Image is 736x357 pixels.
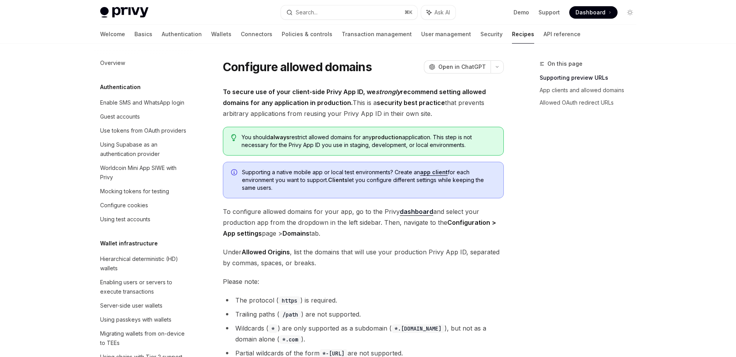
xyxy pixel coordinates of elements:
span: You should restrict allowed domains for any application. This step is not necessary for the Privy... [242,133,495,149]
strong: production [372,134,402,140]
a: Mocking tokens for testing [94,184,194,198]
a: Using Supabase as an authentication provider [94,138,194,161]
div: Server-side user wallets [100,301,162,310]
div: Using test accounts [100,215,150,224]
div: Enabling users or servers to execute transactions [100,278,189,296]
span: Dashboard [575,9,605,16]
a: Allowed OAuth redirect URLs [540,96,642,109]
div: Worldcoin Mini App SIWE with Privy [100,163,189,182]
a: app client [420,169,448,176]
a: Use tokens from OAuth providers [94,124,194,138]
span: ⌘ K [404,9,413,16]
h1: Configure allowed domains [223,60,372,74]
img: light logo [100,7,148,18]
div: Using passkeys with wallets [100,315,171,324]
code: *.com [279,335,301,344]
a: Policies & controls [282,25,332,44]
a: Server-side user wallets [94,299,194,313]
div: Configure cookies [100,201,148,210]
div: Using Supabase as an authentication provider [100,140,189,159]
span: Supporting a native mobile app or local test environments? Create an for each environment you wan... [242,168,496,192]
span: Under , list the domains that will use your production Privy App ID, separated by commas, spaces,... [223,247,504,268]
span: To configure allowed domains for your app, go to the Privy and select your production app from th... [223,206,504,239]
a: App clients and allowed domains [540,84,642,96]
a: Hierarchical deterministic (HD) wallets [94,252,194,275]
a: Demo [514,9,529,16]
span: Open in ChatGPT [438,63,486,71]
a: Basics [134,25,152,44]
a: User management [421,25,471,44]
h5: Authentication [100,82,141,92]
a: API reference [544,25,581,44]
strong: To secure use of your client-side Privy App ID, we recommend setting allowed domains for any appl... [223,88,486,107]
a: Enabling users or servers to execute transactions [94,275,194,299]
a: dashboard [400,208,433,216]
code: /path [279,310,301,319]
a: Using test accounts [94,212,194,226]
button: Open in ChatGPT [424,60,491,73]
code: *.[DOMAIN_NAME] [392,324,445,333]
div: Hierarchical deterministic (HD) wallets [100,254,189,273]
a: Security [480,25,503,44]
em: strongly [376,88,401,96]
a: Configure cookies [94,198,194,212]
a: Recipes [512,25,534,44]
div: Migrating wallets from on-device to TEEs [100,329,189,348]
a: Transaction management [342,25,412,44]
a: Connectors [241,25,272,44]
div: Use tokens from OAuth providers [100,126,186,135]
strong: Clients [328,177,348,183]
div: Search... [296,8,318,17]
span: Please note: [223,276,504,287]
strong: Allowed Origins [242,248,290,256]
span: On this page [547,59,582,68]
a: Welcome [100,25,125,44]
strong: Domains [282,229,309,237]
code: https [279,296,300,305]
a: Overview [94,56,194,70]
a: Wallets [211,25,231,44]
li: Wildcards ( ) are only supported as a subdomain ( ), but not as a domain alone ( ). [223,323,504,345]
div: Guest accounts [100,112,140,121]
svg: Info [231,169,239,177]
div: Mocking tokens for testing [100,187,169,196]
button: Search...⌘K [281,5,417,19]
li: Trailing paths ( ) are not supported. [223,309,504,320]
a: Using passkeys with wallets [94,313,194,327]
li: The protocol ( ) is required. [223,295,504,306]
strong: always [270,134,289,140]
span: Ask AI [434,9,450,16]
a: Worldcoin Mini App SIWE with Privy [94,161,194,184]
a: Migrating wallets from on-device to TEEs [94,327,194,350]
a: Dashboard [569,6,618,19]
a: Authentication [162,25,202,44]
div: Overview [100,58,125,68]
div: Enable SMS and WhatsApp login [100,98,184,107]
svg: Tip [231,134,237,141]
span: This is a that prevents arbitrary applications from reusing your Privy App ID in their own site. [223,86,504,119]
h5: Wallet infrastructure [100,239,158,248]
a: Supporting preview URLs [540,72,642,84]
a: Guest accounts [94,110,194,124]
button: Toggle dark mode [624,6,636,19]
button: Ask AI [421,5,455,19]
a: Enable SMS and WhatsApp login [94,96,194,110]
a: Support [538,9,560,16]
strong: security best practice [377,99,445,107]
